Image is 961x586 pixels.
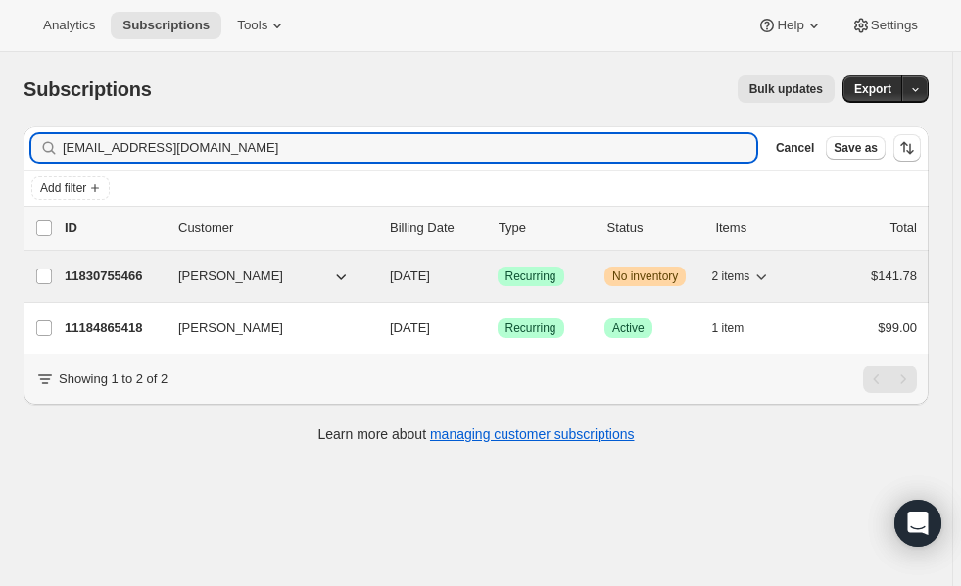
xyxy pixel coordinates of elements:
[237,18,267,33] span: Tools
[854,81,891,97] span: Export
[612,269,678,284] span: No inventory
[65,219,917,238] div: IDCustomerBilling DateTypeStatusItemsTotal
[65,318,163,338] p: 11184865418
[65,219,163,238] p: ID
[878,320,917,335] span: $99.00
[65,315,917,342] div: 11184865418[PERSON_NAME][DATE]SuccessRecurringSuccessActive1 item$99.00
[59,369,168,389] p: Showing 1 to 2 of 2
[826,136,886,160] button: Save as
[712,320,745,336] span: 1 item
[612,320,645,336] span: Active
[505,269,556,284] span: Recurring
[834,140,878,156] span: Save as
[390,320,430,335] span: [DATE]
[225,12,299,39] button: Tools
[890,219,917,238] p: Total
[63,134,756,162] input: Filter subscribers
[178,318,283,338] span: [PERSON_NAME]
[777,18,803,33] span: Help
[776,140,814,156] span: Cancel
[43,18,95,33] span: Analytics
[390,219,483,238] p: Billing Date
[122,18,210,33] span: Subscriptions
[738,75,835,103] button: Bulk updates
[894,500,941,547] div: Open Intercom Messenger
[318,424,635,444] p: Learn more about
[24,78,152,100] span: Subscriptions
[871,18,918,33] span: Settings
[178,267,283,286] span: [PERSON_NAME]
[65,263,917,290] div: 11830755466[PERSON_NAME][DATE]SuccessRecurringWarningNo inventory2 items$141.78
[111,12,221,39] button: Subscriptions
[607,219,700,238] p: Status
[840,12,930,39] button: Settings
[178,219,374,238] p: Customer
[31,176,110,200] button: Add filter
[842,75,903,103] button: Export
[390,269,430,283] span: [DATE]
[505,320,556,336] span: Recurring
[715,219,808,238] div: Items
[712,263,772,290] button: 2 items
[712,269,750,284] span: 2 items
[768,136,822,160] button: Cancel
[499,219,592,238] div: Type
[712,315,766,342] button: 1 item
[430,426,635,442] a: managing customer subscriptions
[863,366,917,393] nav: Pagination
[31,12,107,39] button: Analytics
[871,269,917,283] span: $141.78
[65,267,163,286] p: 11830755466
[40,180,86,196] span: Add filter
[745,12,835,39] button: Help
[749,81,823,97] span: Bulk updates
[167,261,362,292] button: [PERSON_NAME]
[167,313,362,344] button: [PERSON_NAME]
[893,134,921,162] button: Sort the results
